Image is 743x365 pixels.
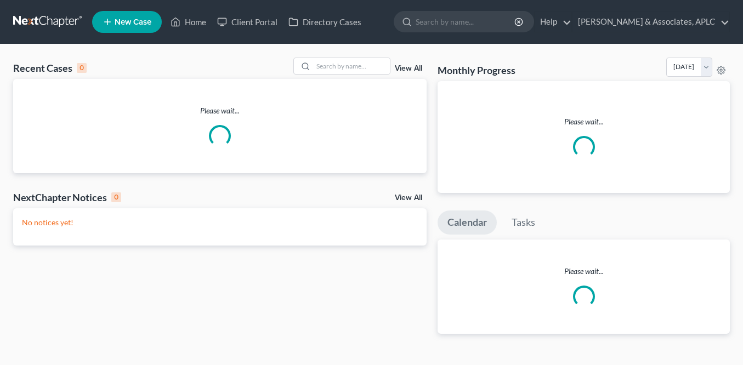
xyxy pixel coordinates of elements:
a: Calendar [438,210,497,235]
input: Search by name... [313,58,390,74]
a: View All [395,194,422,202]
div: 0 [77,63,87,73]
div: 0 [111,192,121,202]
a: [PERSON_NAME] & Associates, APLC [572,12,729,32]
p: Please wait... [438,266,730,277]
span: New Case [115,18,151,26]
input: Search by name... [416,12,516,32]
a: Directory Cases [283,12,367,32]
a: View All [395,65,422,72]
a: Tasks [502,210,545,235]
h3: Monthly Progress [438,64,515,77]
div: Recent Cases [13,61,87,75]
div: NextChapter Notices [13,191,121,204]
a: Home [165,12,212,32]
a: Client Portal [212,12,283,32]
p: Please wait... [446,116,721,127]
p: No notices yet! [22,217,418,228]
p: Please wait... [13,105,427,116]
a: Help [535,12,571,32]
